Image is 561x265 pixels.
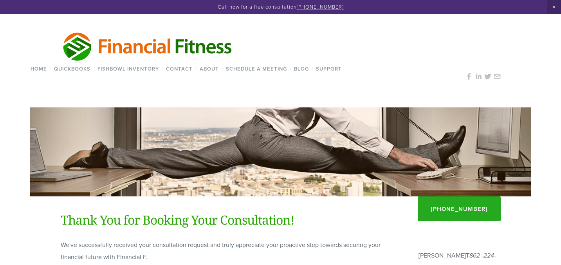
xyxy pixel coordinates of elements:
[50,65,52,73] span: /
[466,251,469,260] strong: T
[197,63,222,74] a: About
[61,211,383,229] h1: Thank You for Booking Your Consultation!
[224,63,290,74] a: Schedule a Meeting
[28,63,50,74] a: Home
[162,65,164,73] span: /
[15,4,546,10] p: Call now for a free consultation
[61,142,501,162] h1: Thank you - Calendly
[195,65,197,73] span: /
[297,3,344,10] a: [PHONE_NUMBER]
[314,63,345,74] a: Support
[164,63,195,74] a: Contact
[93,65,95,73] span: /
[290,65,292,73] span: /
[222,65,224,73] span: /
[312,65,314,73] span: /
[61,239,383,263] p: We've successfully received your consultation request and truly appreciate your proactive step to...
[61,29,234,63] img: Financial Fitness Consulting
[292,63,312,74] a: Blog
[52,63,93,74] a: QuickBooks
[418,196,501,221] a: [PHONE_NUMBER]
[95,63,162,74] a: Fishbowl Inventory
